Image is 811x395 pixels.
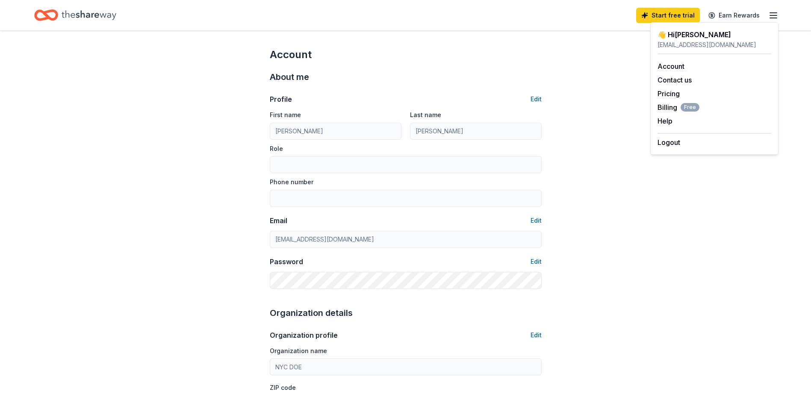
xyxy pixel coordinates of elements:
label: Role [270,144,283,153]
button: Edit [531,330,542,340]
a: Earn Rewards [703,8,765,23]
a: Start free trial [636,8,700,23]
div: Profile [270,94,292,104]
span: Billing [658,102,699,112]
div: Organization profile [270,330,338,340]
button: BillingFree [658,102,699,112]
div: Organization details [270,306,542,320]
div: Password [270,256,303,267]
button: Logout [658,137,680,147]
a: Account [658,62,684,71]
button: Edit [531,256,542,267]
div: Account [270,48,542,62]
button: Edit [531,94,542,104]
button: Contact us [658,75,692,85]
label: Organization name [270,347,327,355]
div: [EMAIL_ADDRESS][DOMAIN_NAME] [658,40,771,50]
button: Help [658,116,672,126]
div: Email [270,215,287,226]
label: First name [270,111,301,119]
div: 👋 Hi [PERSON_NAME] [658,29,771,40]
button: Edit [531,215,542,226]
div: About me [270,70,542,84]
label: Last name [410,111,441,119]
a: Home [34,5,116,25]
label: ZIP code [270,383,296,392]
label: Phone number [270,178,313,186]
span: Free [681,103,699,112]
a: Pricing [658,89,680,98]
